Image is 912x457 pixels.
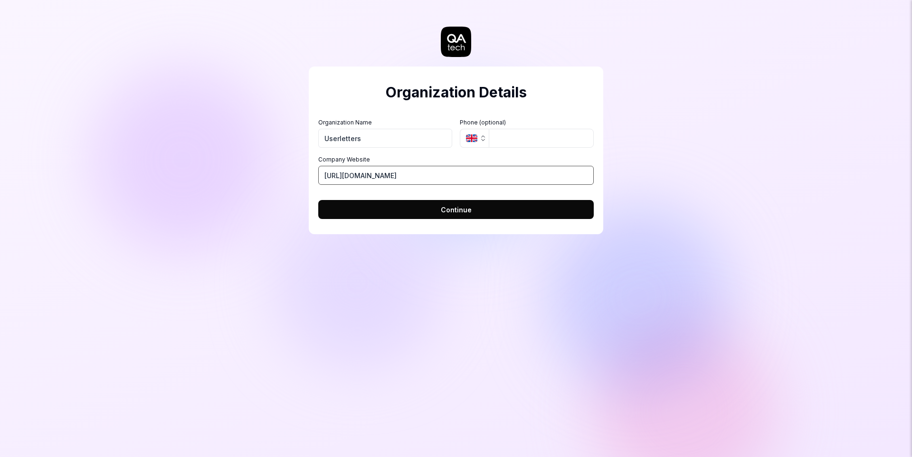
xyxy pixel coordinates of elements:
label: Organization Name [318,118,452,127]
h2: Organization Details [318,82,594,103]
span: Continue [441,205,472,215]
button: Continue [318,200,594,219]
label: Company Website [318,155,594,164]
input: https:// [318,166,594,185]
label: Phone (optional) [460,118,594,127]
